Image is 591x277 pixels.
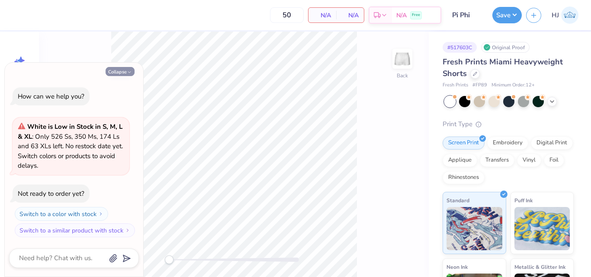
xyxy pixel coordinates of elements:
[492,7,522,23] button: Save
[491,82,535,89] span: Minimum Order: 12 +
[443,42,477,53] div: # 517603C
[396,11,407,20] span: N/A
[548,6,582,24] a: HJ
[397,72,408,80] div: Back
[514,196,533,205] span: Puff Ink
[98,211,103,217] img: Switch to a color with stock
[412,12,420,18] span: Free
[314,11,331,20] span: N/A
[561,6,578,24] img: Hughe Josh Cabanete
[514,207,570,250] img: Puff Ink
[531,137,573,150] div: Digital Print
[487,137,528,150] div: Embroidery
[106,67,135,76] button: Collapse
[552,10,559,20] span: HJ
[446,207,502,250] img: Standard
[125,228,130,233] img: Switch to a similar product with stock
[18,122,122,141] strong: White is Low in Stock in S, M, L & XL
[15,207,108,221] button: Switch to a color with stock
[341,11,359,20] span: N/A
[394,50,411,67] img: Back
[15,223,135,237] button: Switch to a similar product with stock
[472,82,487,89] span: # FP89
[18,122,123,170] span: : Only 526 Ss, 350 Ms, 174 Ls and 63 XLs left. No restock date yet. Switch colors or products to ...
[514,262,565,271] span: Metallic & Glitter Ink
[18,92,84,101] div: How can we help you?
[165,255,173,264] div: Accessibility label
[443,154,477,167] div: Applique
[270,7,304,23] input: – –
[443,119,574,129] div: Print Type
[443,82,468,89] span: Fresh Prints
[443,57,563,79] span: Fresh Prints Miami Heavyweight Shorts
[446,6,488,24] input: Untitled Design
[480,154,514,167] div: Transfers
[517,154,541,167] div: Vinyl
[544,154,564,167] div: Foil
[443,137,485,150] div: Screen Print
[481,42,530,53] div: Original Proof
[443,171,485,184] div: Rhinestones
[446,196,469,205] span: Standard
[18,189,84,198] div: Not ready to order yet?
[446,262,468,271] span: Neon Ink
